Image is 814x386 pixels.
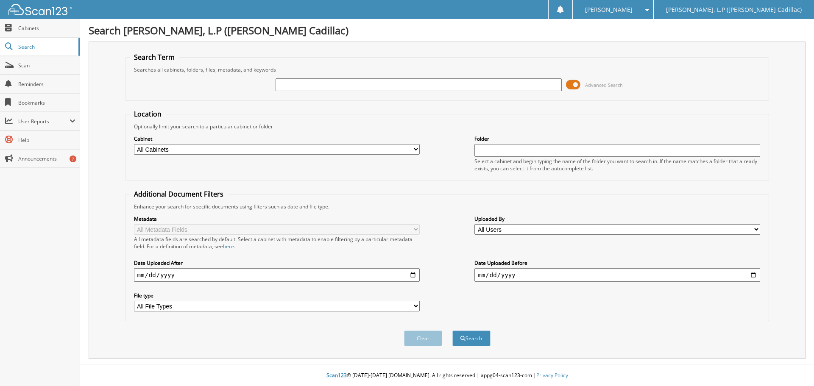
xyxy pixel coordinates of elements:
iframe: Chat Widget [772,345,814,386]
span: Bookmarks [18,99,75,106]
span: Advanced Search [585,82,623,88]
input: end [474,268,760,282]
label: Date Uploaded After [134,259,420,267]
label: Metadata [134,215,420,222]
div: Optionally limit your search to a particular cabinet or folder [130,123,765,130]
legend: Search Term [130,53,179,62]
h1: Search [PERSON_NAME], L.P ([PERSON_NAME] Cadillac) [89,23,806,37]
label: Folder [474,135,760,142]
input: start [134,268,420,282]
span: Announcements [18,155,75,162]
div: Enhance your search for specific documents using filters such as date and file type. [130,203,765,210]
span: Scan [18,62,75,69]
a: here [223,243,234,250]
span: Search [18,43,74,50]
legend: Additional Document Filters [130,189,228,199]
span: Reminders [18,81,75,88]
label: Uploaded By [474,215,760,222]
a: Privacy Policy [536,372,568,379]
div: Searches all cabinets, folders, files, metadata, and keywords [130,66,765,73]
button: Search [452,330,491,346]
div: © [DATE]-[DATE] [DOMAIN_NAME]. All rights reserved | appg04-scan123-com | [80,365,814,386]
label: Cabinet [134,135,420,142]
span: User Reports [18,118,70,125]
span: Scan123 [326,372,347,379]
button: Clear [404,330,442,346]
span: [PERSON_NAME], L.P ([PERSON_NAME] Cadillac) [666,7,802,12]
div: 7 [70,156,76,162]
span: Help [18,136,75,144]
img: scan123-logo-white.svg [8,4,72,15]
legend: Location [130,109,166,119]
label: File type [134,292,420,299]
span: [PERSON_NAME] [585,7,633,12]
div: All metadata fields are searched by default. Select a cabinet with metadata to enable filtering b... [134,236,420,250]
span: Cabinets [18,25,75,32]
label: Date Uploaded Before [474,259,760,267]
div: Select a cabinet and begin typing the name of the folder you want to search in. If the name match... [474,158,760,172]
